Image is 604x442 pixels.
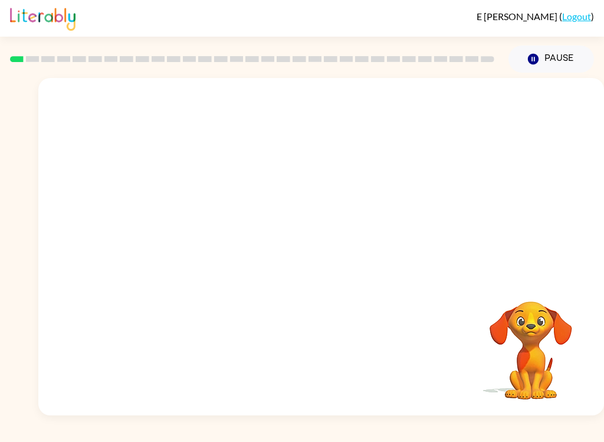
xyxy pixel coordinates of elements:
[562,11,591,22] a: Logout
[477,11,594,22] div: ( )
[472,283,590,401] video: Your browser must support playing .mp4 files to use Literably. Please try using another browser.
[477,11,559,22] span: E [PERSON_NAME]
[10,5,75,31] img: Literably
[508,45,594,73] button: Pause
